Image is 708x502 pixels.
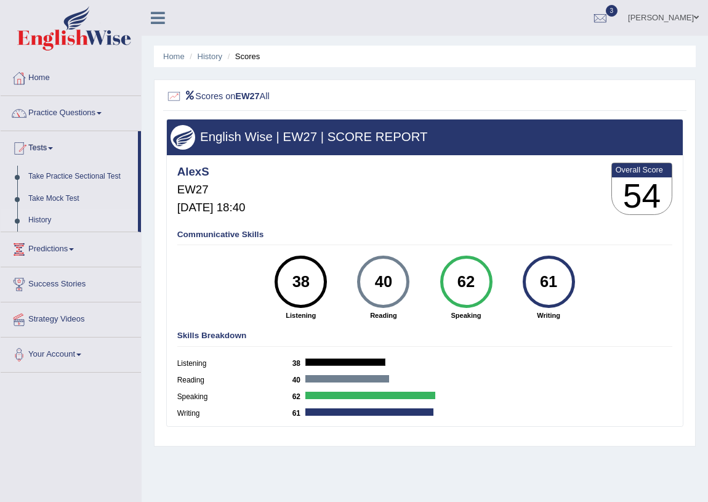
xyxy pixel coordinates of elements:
[1,267,141,298] a: Success Stories
[282,260,320,304] div: 38
[198,52,222,61] a: History
[171,125,195,150] img: wings.png
[1,232,141,263] a: Predictions
[225,51,260,62] li: Scores
[529,260,568,304] div: 61
[430,310,502,320] strong: Speaking
[177,201,246,214] h5: [DATE] 18:40
[347,310,419,320] strong: Reading
[177,331,673,341] h4: Skills Breakdown
[292,376,306,384] b: 40
[177,408,292,419] label: Writing
[235,91,259,100] b: EW27
[292,359,306,368] b: 38
[447,260,485,304] div: 62
[23,166,138,188] a: Take Practice Sectional Test
[513,310,585,320] strong: Writing
[1,302,141,333] a: Strategy Videos
[265,310,337,320] strong: Listening
[1,96,141,127] a: Practice Questions
[177,230,673,240] h4: Communicative Skills
[364,260,403,304] div: 40
[292,392,306,401] b: 62
[171,130,678,144] h3: English Wise | EW27 | SCORE REPORT
[292,409,306,418] b: 61
[23,209,138,232] a: History
[163,52,185,61] a: Home
[1,131,138,162] a: Tests
[177,358,292,370] label: Listening
[177,375,292,386] label: Reading
[1,61,141,92] a: Home
[166,89,487,105] h2: Scores on All
[1,338,141,368] a: Your Account
[177,166,246,179] h4: AlexS
[612,177,672,215] h3: 54
[616,165,669,174] b: Overall Score
[606,5,618,17] span: 3
[23,188,138,210] a: Take Mock Test
[177,184,246,196] h5: EW27
[177,392,292,403] label: Speaking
